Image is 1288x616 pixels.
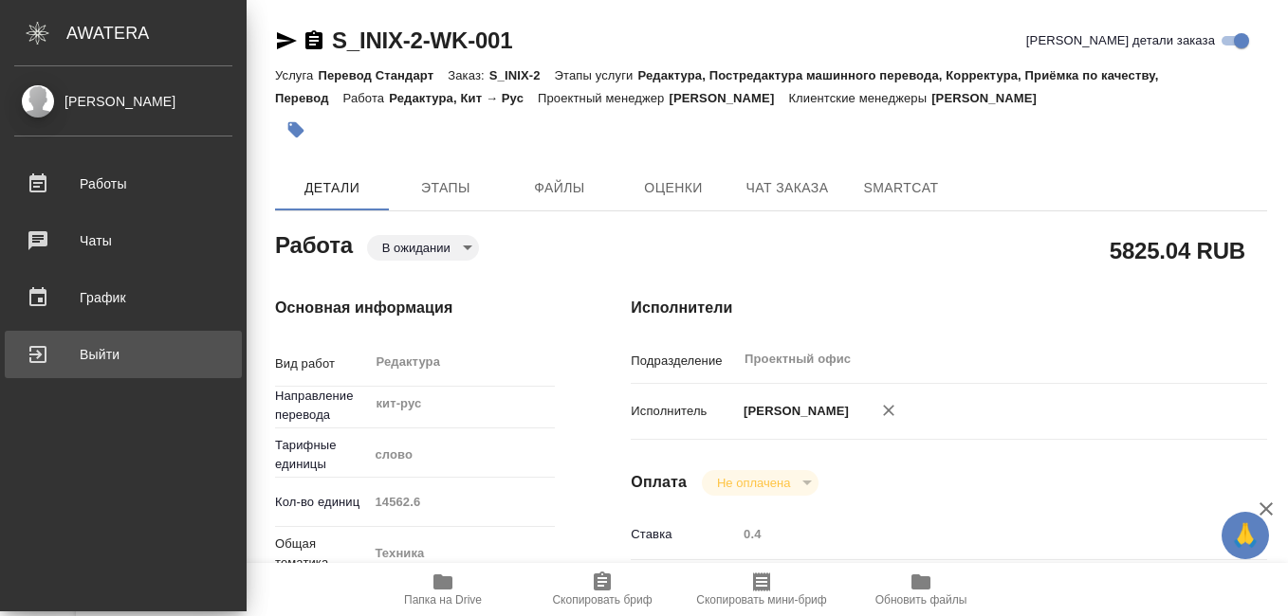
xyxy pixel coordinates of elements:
[868,390,910,431] button: Удалить исполнителя
[303,29,325,52] button: Скопировать ссылку
[682,563,841,616] button: Скопировать мини-бриф
[14,283,232,312] div: График
[841,563,1001,616] button: Обновить файлы
[489,68,555,82] p: S_INIX-2
[555,68,638,82] p: Этапы услуги
[631,471,687,494] h4: Оплата
[343,91,390,105] p: Работа
[1026,31,1215,50] span: [PERSON_NAME] детали заказа
[631,525,737,544] p: Ставка
[631,297,1267,319] h4: Исполнители
[552,593,652,607] span: Скопировать бриф
[368,488,555,516] input: Пустое поле
[631,352,737,371] p: Подразделение
[737,402,849,421] p: [PERSON_NAME]
[5,274,242,321] a: График
[377,240,456,256] button: В ожидании
[448,68,488,82] p: Заказ:
[14,170,232,198] div: Работы
[275,109,317,151] button: Добавить тэг
[669,91,788,105] p: [PERSON_NAME]
[14,226,232,255] div: Чаты
[5,331,242,378] a: Выйти
[514,176,605,200] span: Файлы
[368,439,555,471] div: слово
[742,176,833,200] span: Чат заказа
[275,68,318,82] p: Услуга
[788,91,931,105] p: Клиентские менеджеры
[931,91,1051,105] p: [PERSON_NAME]
[275,297,555,319] h4: Основная информация
[275,493,368,512] p: Кол-во единиц
[737,520,1214,548] input: Пустое поле
[66,14,247,52] div: AWATERA
[275,354,368,373] p: Вид работ
[538,91,669,105] p: Проектный менеджер
[332,27,512,53] a: S_INIX-2-WK-001
[875,593,967,607] span: Обновить файлы
[368,537,555,570] div: Техника
[275,387,368,425] p: Направление перевода
[628,176,719,200] span: Оценки
[702,470,819,496] div: В ожидании
[1110,234,1245,266] h2: 5825.04 RUB
[367,235,479,261] div: В ожидании
[318,68,448,82] p: Перевод Стандарт
[631,402,737,421] p: Исполнитель
[1229,516,1261,555] span: 🙏
[286,176,377,200] span: Детали
[275,534,368,572] p: Общая тематика
[14,340,232,369] div: Выйти
[1222,512,1269,559] button: 🙏
[275,226,353,261] h2: Работа
[275,436,368,474] p: Тарифные единицы
[711,475,796,491] button: Не оплачена
[404,593,482,607] span: Папка на Drive
[856,176,947,200] span: SmartCat
[275,68,1158,105] p: Редактура, Постредактура машинного перевода, Корректура, Приёмка по качеству, Перевод
[363,563,523,616] button: Папка на Drive
[523,563,682,616] button: Скопировать бриф
[400,176,491,200] span: Этапы
[14,91,232,112] div: [PERSON_NAME]
[275,29,298,52] button: Скопировать ссылку для ЯМессенджера
[5,217,242,264] a: Чаты
[389,91,538,105] p: Редактура, Кит → Рус
[696,593,826,607] span: Скопировать мини-бриф
[5,160,242,208] a: Работы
